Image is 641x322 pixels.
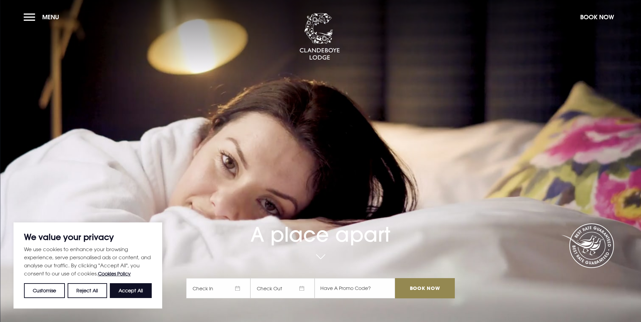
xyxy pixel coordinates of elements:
input: Have A Promo Code? [315,278,395,298]
input: Book Now [395,278,454,298]
p: We value your privacy [24,233,152,241]
a: Cookies Policy [98,271,131,276]
img: Clandeboye Lodge [299,13,340,60]
span: Check Out [250,278,315,298]
button: Customise [24,283,65,298]
h1: A place apart [186,203,454,246]
div: We value your privacy [14,222,162,308]
p: We use cookies to enhance your browsing experience, serve personalised ads or content, and analys... [24,245,152,278]
span: Check In [186,278,250,298]
span: Menu [42,13,59,21]
button: Book Now [577,10,617,24]
button: Menu [24,10,63,24]
button: Accept All [110,283,152,298]
button: Reject All [68,283,107,298]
